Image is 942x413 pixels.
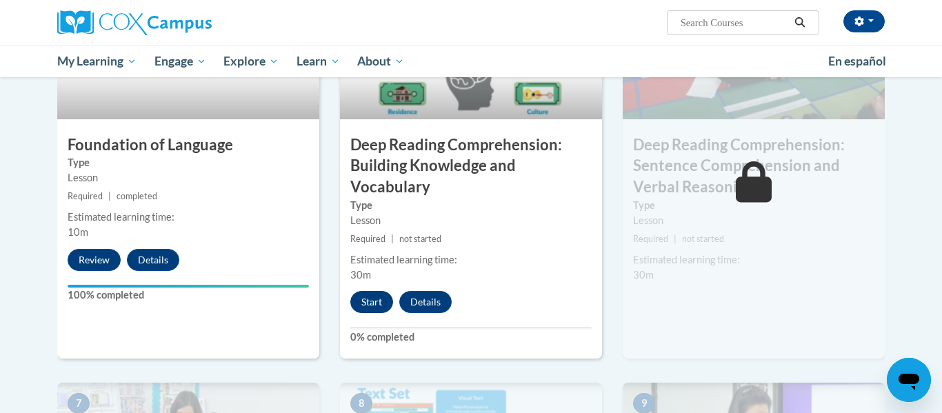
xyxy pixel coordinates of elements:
div: Estimated learning time: [633,252,874,268]
span: Engage [154,53,206,70]
span: | [674,234,677,244]
div: Main menu [37,46,905,77]
label: Type [633,198,874,213]
button: Details [399,291,452,313]
div: Estimated learning time: [68,210,309,225]
a: Learn [288,46,349,77]
a: Cox Campus [57,10,319,35]
span: About [357,53,404,70]
span: not started [682,234,724,244]
h3: Foundation of Language [57,134,319,156]
span: Learn [297,53,340,70]
div: Lesson [350,213,592,228]
button: Account Settings [843,10,885,32]
a: About [349,46,414,77]
span: Required [350,234,385,244]
a: My Learning [48,46,146,77]
div: Estimated learning time: [350,252,592,268]
a: Engage [146,46,215,77]
label: Type [68,155,309,170]
iframe: Button to launch messaging window [887,358,931,402]
span: En español [828,54,886,68]
input: Search Courses [679,14,790,31]
span: 30m [633,269,654,281]
span: Required [68,191,103,201]
button: Search [790,14,810,31]
a: Explore [214,46,288,77]
span: completed [117,191,157,201]
img: Cox Campus [57,10,212,35]
button: Details [127,249,179,271]
a: En español [819,47,895,76]
button: Review [68,249,121,271]
div: Lesson [633,213,874,228]
span: | [108,191,111,201]
label: Type [350,198,592,213]
span: My Learning [57,53,137,70]
span: | [391,234,394,244]
button: Start [350,291,393,313]
span: 10m [68,226,88,238]
span: not started [399,234,441,244]
span: Required [633,234,668,244]
span: Explore [223,53,279,70]
div: Lesson [68,170,309,185]
span: 30m [350,269,371,281]
h3: Deep Reading Comprehension: Sentence Comprehension and Verbal Reasoning [623,134,885,198]
h3: Deep Reading Comprehension: Building Knowledge and Vocabulary [340,134,602,198]
div: Your progress [68,285,309,288]
label: 100% completed [68,288,309,303]
label: 0% completed [350,330,592,345]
